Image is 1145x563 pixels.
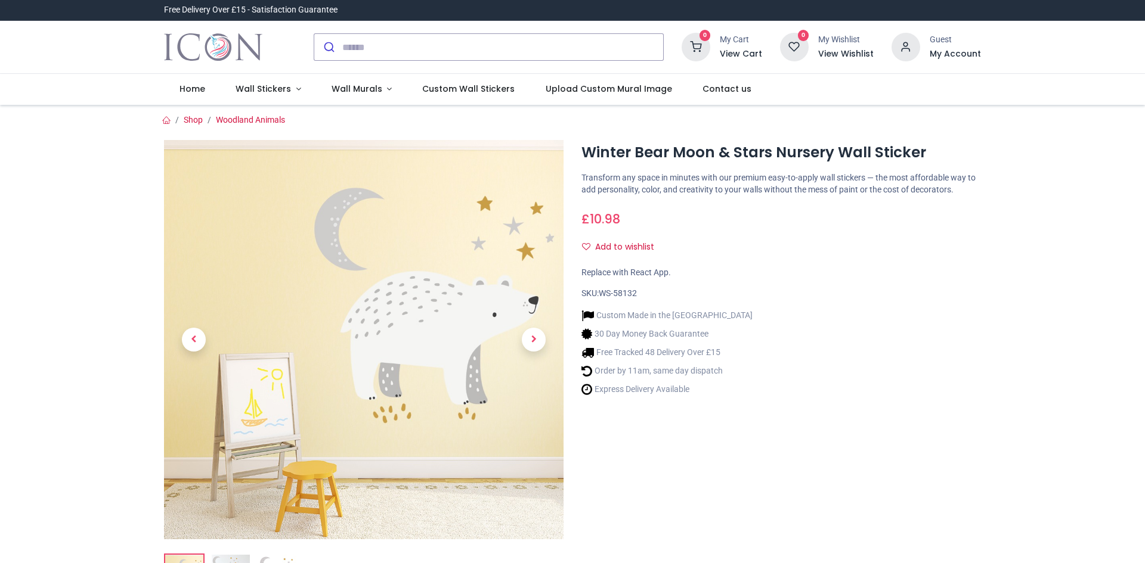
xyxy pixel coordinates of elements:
[700,30,711,41] sup: 0
[582,242,590,251] i: Add to wishlist
[314,34,342,60] button: Submit
[522,328,546,352] span: Next
[180,83,205,95] span: Home
[682,42,710,51] a: 0
[731,4,981,16] iframe: Customer reviews powered by Trustpilot
[590,210,620,228] span: 10.98
[316,74,407,105] a: Wall Murals
[332,83,382,95] span: Wall Murals
[581,383,753,396] li: Express Delivery Available
[581,346,753,359] li: Free Tracked 48 Delivery Over £15
[422,83,515,95] span: Custom Wall Stickers
[581,288,981,300] div: SKU:
[581,328,753,340] li: 30 Day Money Back Guarantee
[236,83,291,95] span: Wall Stickers
[164,140,564,539] img: Winter Bear Moon & Stars Nursery Wall Sticker
[216,115,285,125] a: Woodland Animals
[780,42,809,51] a: 0
[581,172,981,195] p: Transform any space in minutes with our premium easy-to-apply wall stickers — the most affordable...
[581,210,620,228] span: £
[184,115,203,125] a: Shop
[818,48,874,60] a: View Wishlist
[599,288,637,298] span: WS-58132
[164,200,224,480] a: Previous
[818,34,874,46] div: My Wishlist
[703,83,751,95] span: Contact us
[220,74,316,105] a: Wall Stickers
[164,30,262,64] a: Logo of Icon Wall Stickers
[546,83,672,95] span: Upload Custom Mural Image
[581,365,753,377] li: Order by 11am, same day dispatch
[720,48,762,60] a: View Cart
[930,48,981,60] a: My Account
[581,142,981,163] h1: Winter Bear Moon & Stars Nursery Wall Sticker
[720,34,762,46] div: My Cart
[504,200,564,480] a: Next
[581,237,664,257] button: Add to wishlistAdd to wishlist
[581,309,753,322] li: Custom Made in the [GEOGRAPHIC_DATA]
[164,30,262,64] img: Icon Wall Stickers
[798,30,809,41] sup: 0
[930,34,981,46] div: Guest
[164,4,338,16] div: Free Delivery Over £15 - Satisfaction Guarantee
[182,328,206,352] span: Previous
[581,267,981,279] div: Replace with React App.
